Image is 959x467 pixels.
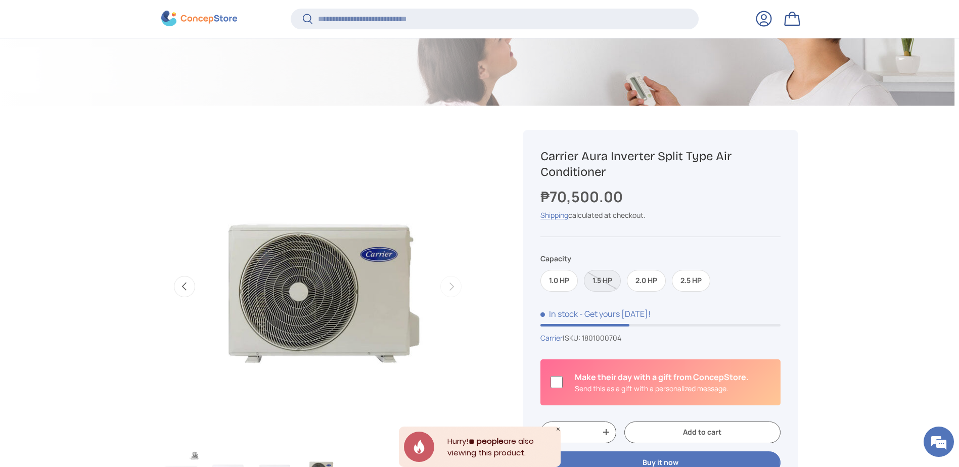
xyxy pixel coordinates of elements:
span: SKU: [565,333,580,343]
strong: ₱70,500.00 [540,186,625,207]
span: | [563,333,621,343]
div: Chat with us now [53,57,170,70]
textarea: Type your message and hit 'Enter' [5,276,193,311]
div: Minimize live chat window [166,5,190,29]
button: Add to cart [624,422,780,443]
input: Is this a gift? [551,376,563,388]
a: Carrier [540,333,563,343]
div: Close [556,427,561,432]
div: calculated at checkout. [540,210,780,220]
div: Is this a gift? [575,371,749,394]
label: Sold out [584,270,621,292]
span: We're online! [59,127,140,229]
legend: Capacity [540,253,571,264]
span: 1801000704 [582,333,621,343]
span: In stock [540,308,578,319]
h1: Carrier Aura Inverter Split Type Air Conditioner [540,149,780,180]
a: Shipping [540,210,568,220]
p: - Get yours [DATE]! [579,308,651,319]
img: ConcepStore [161,11,237,27]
